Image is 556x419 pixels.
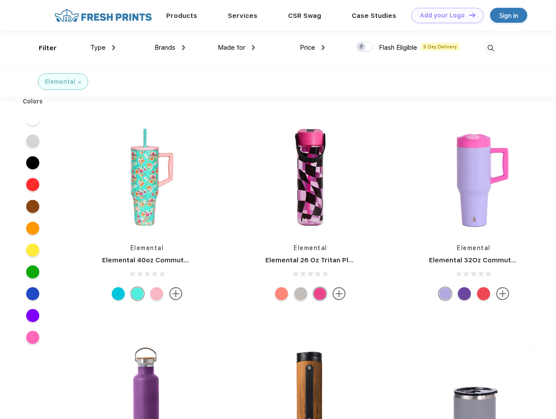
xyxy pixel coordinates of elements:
[252,119,368,235] img: func=resize&h=266
[416,119,532,235] img: func=resize&h=266
[131,287,144,300] div: Vintage flower
[112,287,125,300] div: Blue lagoon
[484,41,498,55] img: desktop_search.svg
[90,44,106,52] span: Type
[458,287,471,300] div: Purple
[300,44,315,52] span: Price
[45,77,76,86] div: Elemental
[499,10,518,21] div: Sign in
[322,45,325,50] img: dropdown.png
[228,12,257,20] a: Services
[78,81,81,84] img: filter_cancel.svg
[218,44,245,52] span: Made for
[490,8,527,23] a: Sign in
[457,244,491,251] a: Elemental
[16,97,50,106] div: Colors
[52,8,154,23] img: fo%20logo%202.webp
[265,256,410,264] a: Elemental 26 Oz Tritan Plastic Water Bottle
[477,287,490,300] div: Red
[112,45,115,50] img: dropdown.png
[379,44,417,52] span: Flash Eligible
[166,12,197,20] a: Products
[288,12,321,20] a: CSR Swag
[89,119,205,235] img: func=resize&h=266
[421,43,460,51] span: 5 Day Delivery
[313,287,326,300] div: Pink Checkers
[252,45,255,50] img: dropdown.png
[420,12,465,19] div: Add your Logo
[275,287,288,300] div: Cotton candy
[439,287,452,300] div: Lilac Tie Dye
[169,287,182,300] img: more.svg
[294,287,307,300] div: Midnight Clear
[102,256,220,264] a: Elemental 40oz Commuter Tumbler
[150,287,163,300] div: Rose
[182,45,185,50] img: dropdown.png
[154,44,175,52] span: Brands
[130,244,164,251] a: Elemental
[496,287,509,300] img: more.svg
[429,256,548,264] a: Elemental 32Oz Commuter Tumbler
[294,244,327,251] a: Elemental
[39,43,57,53] div: Filter
[333,287,346,300] img: more.svg
[469,13,475,17] img: DT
